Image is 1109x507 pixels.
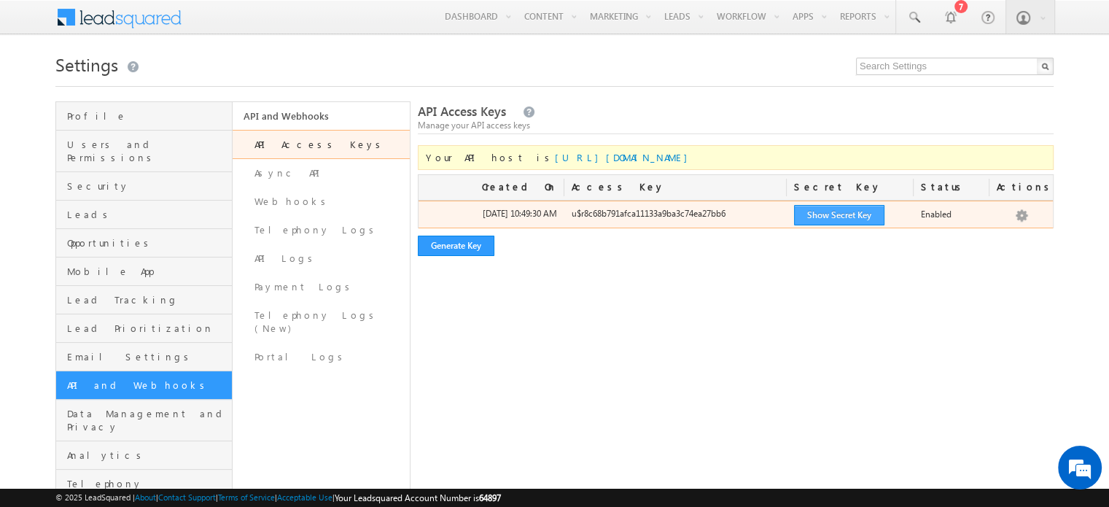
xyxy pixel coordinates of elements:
[233,244,409,273] a: API Logs
[67,449,228,462] span: Analytics
[419,175,564,200] div: Created On
[67,322,228,335] span: Lead Prioritization
[233,343,409,371] a: Portal Logs
[564,175,787,200] div: Access Key
[233,301,409,343] a: Telephony Logs (New)
[218,492,275,502] a: Terms of Service
[989,175,1053,200] div: Actions
[233,187,409,216] a: Webhooks
[56,258,232,286] a: Mobile App
[794,205,884,225] button: Show Secret Key
[67,236,228,249] span: Opportunities
[418,103,506,120] span: API Access Keys
[914,175,989,200] div: Status
[56,314,232,343] a: Lead Prioritization
[158,492,216,502] a: Contact Support
[55,491,501,505] span: © 2025 LeadSquared | | | | |
[56,131,232,172] a: Users and Permissions
[914,207,989,228] div: Enabled
[426,151,695,163] span: Your API host is
[67,379,228,392] span: API and Webhooks
[56,343,232,371] a: Email Settings
[233,102,409,130] a: API and Webhooks
[56,371,232,400] a: API and Webhooks
[233,159,409,187] a: Async API
[67,350,228,363] span: Email Settings
[67,265,228,278] span: Mobile App
[56,201,232,229] a: Leads
[56,102,232,131] a: Profile
[418,236,494,256] button: Generate Key
[56,441,232,470] a: Analytics
[67,179,228,193] span: Security
[67,109,228,123] span: Profile
[56,286,232,314] a: Lead Tracking
[233,216,409,244] a: Telephony Logs
[233,273,409,301] a: Payment Logs
[56,229,232,258] a: Opportunities
[55,53,118,76] span: Settings
[418,119,1054,132] div: Manage your API access keys
[555,151,695,163] a: [URL][DOMAIN_NAME]
[787,175,914,200] div: Secret Key
[67,477,228,490] span: Telephony
[335,492,501,503] span: Your Leadsquared Account Number is
[277,492,332,502] a: Acceptable Use
[56,470,232,498] a: Telephony
[856,58,1054,75] input: Search Settings
[56,400,232,441] a: Data Management and Privacy
[67,407,228,433] span: Data Management and Privacy
[56,172,232,201] a: Security
[419,207,564,228] div: [DATE] 10:49:30 AM
[67,208,228,221] span: Leads
[564,207,787,228] div: u$r8c68b791afca11133a9ba3c74ea27bb6
[479,492,501,503] span: 64897
[233,130,409,159] a: API Access Keys
[67,138,228,164] span: Users and Permissions
[67,293,228,306] span: Lead Tracking
[135,492,156,502] a: About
